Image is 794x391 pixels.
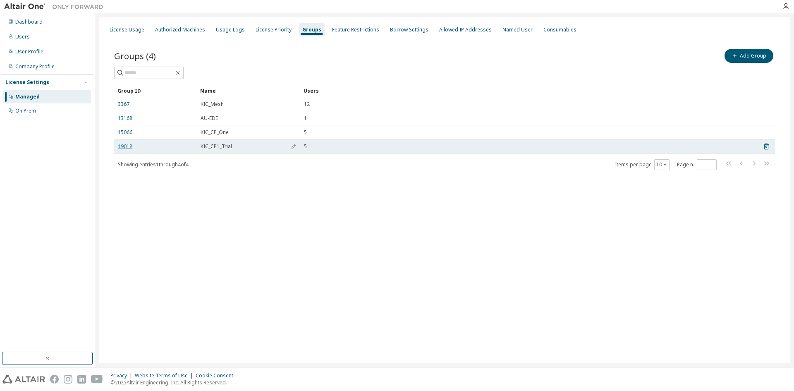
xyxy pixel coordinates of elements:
[304,84,752,97] div: Users
[302,26,321,33] div: Groups
[135,372,196,379] div: Website Terms of Use
[50,375,59,384] img: facebook.svg
[216,26,245,33] div: Usage Logs
[118,161,189,168] span: Showing entries 1 through 4 of 4
[118,101,129,108] a: 3367
[118,115,132,122] a: 13168
[390,26,428,33] div: Borrow Settings
[304,143,307,150] span: 5
[201,115,218,122] span: AU-EDE
[110,372,135,379] div: Privacy
[256,26,292,33] div: License Priority
[15,108,36,114] div: On Prem
[201,143,232,150] span: KIC_CP1_Trial
[110,379,238,386] p: © 2025 Altair Engineering, Inc. All Rights Reserved.
[110,26,144,33] div: License Usage
[201,129,229,136] span: KIC_CP_One
[656,161,667,168] button: 10
[114,50,156,62] span: Groups (4)
[543,26,576,33] div: Consumables
[201,101,224,108] span: KIC_Mesh
[5,79,49,86] div: License Settings
[304,129,307,136] span: 5
[15,34,30,40] div: Users
[15,19,43,25] div: Dashboard
[2,375,45,384] img: altair_logo.svg
[439,26,492,33] div: Allowed IP Addresses
[15,48,43,55] div: User Profile
[77,375,86,384] img: linkedin.svg
[117,84,194,97] div: Group ID
[304,101,310,108] span: 12
[91,375,103,384] img: youtube.svg
[615,159,670,170] span: Items per page
[15,94,40,100] div: Managed
[196,372,238,379] div: Cookie Consent
[64,375,72,384] img: instagram.svg
[304,115,307,122] span: 1
[15,63,55,70] div: Company Profile
[502,26,533,33] div: Named User
[677,159,717,170] span: Page n.
[155,26,205,33] div: Authorized Machines
[332,26,379,33] div: Feature Restrictions
[725,49,773,63] button: Add Group
[118,129,132,136] a: 15066
[118,143,132,150] a: 19018
[4,2,108,11] img: Altair One
[200,84,297,97] div: Name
